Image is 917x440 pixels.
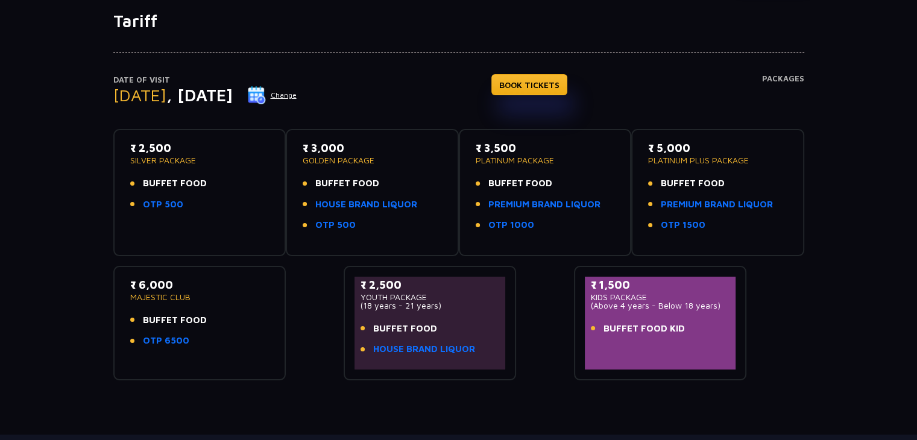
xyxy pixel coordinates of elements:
p: (Above 4 years - Below 18 years) [591,301,730,310]
a: PREMIUM BRAND LIQUOR [661,198,773,212]
p: ₹ 5,000 [648,140,787,156]
p: ₹ 3,500 [476,140,615,156]
p: ₹ 1,500 [591,277,730,293]
button: Change [247,86,297,105]
p: SILVER PACKAGE [130,156,269,165]
p: ₹ 2,500 [130,140,269,156]
p: ₹ 3,000 [303,140,442,156]
p: MAJESTIC CLUB [130,293,269,301]
a: PREMIUM BRAND LIQUOR [488,198,600,212]
a: OTP 500 [315,218,356,232]
p: (18 years - 21 years) [361,301,500,310]
h4: Packages [762,74,804,118]
p: PLATINUM PLUS PACKAGE [648,156,787,165]
span: BUFFET FOOD [661,177,725,190]
a: OTP 1500 [661,218,705,232]
p: KIDS PACKAGE [591,293,730,301]
p: YOUTH PACKAGE [361,293,500,301]
p: ₹ 2,500 [361,277,500,293]
span: BUFFET FOOD [488,177,552,190]
p: GOLDEN PACKAGE [303,156,442,165]
p: Date of Visit [113,74,297,86]
a: OTP 6500 [143,334,189,348]
p: ₹ 6,000 [130,277,269,293]
span: BUFFET FOOD [373,322,437,336]
a: OTP 500 [143,198,183,212]
span: [DATE] [113,85,166,105]
span: BUFFET FOOD [143,177,207,190]
span: BUFFET FOOD [315,177,379,190]
a: HOUSE BRAND LIQUOR [373,342,475,356]
h1: Tariff [113,11,804,31]
a: BOOK TICKETS [491,74,567,95]
span: , [DATE] [166,85,233,105]
a: HOUSE BRAND LIQUOR [315,198,417,212]
span: BUFFET FOOD KID [603,322,685,336]
p: PLATINUM PACKAGE [476,156,615,165]
a: OTP 1000 [488,218,534,232]
span: BUFFET FOOD [143,313,207,327]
